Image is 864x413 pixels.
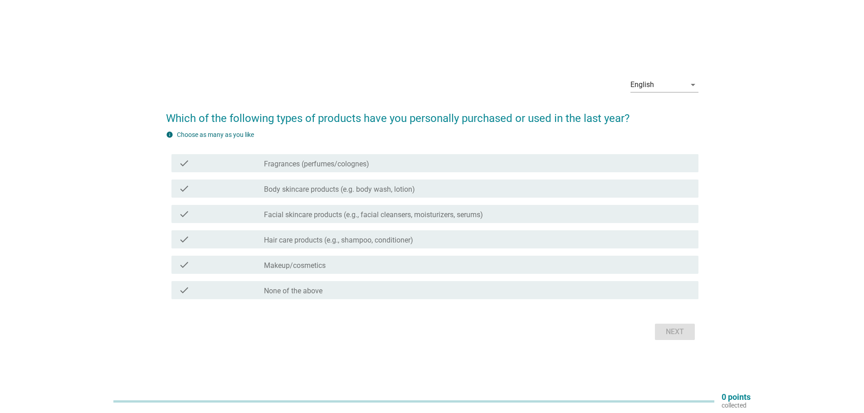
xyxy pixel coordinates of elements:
[264,236,413,245] label: Hair care products (e.g., shampoo, conditioner)
[166,101,698,126] h2: Which of the following types of products have you personally purchased or used in the last year?
[179,285,190,296] i: check
[264,160,369,169] label: Fragrances (perfumes/colognes)
[177,131,254,138] label: Choose as many as you like
[166,131,173,138] i: info
[264,287,322,296] label: None of the above
[179,259,190,270] i: check
[179,158,190,169] i: check
[264,210,483,219] label: Facial skincare products (e.g., facial cleansers, moisturizers, serums)
[179,183,190,194] i: check
[630,81,654,89] div: English
[179,209,190,219] i: check
[179,234,190,245] i: check
[264,185,415,194] label: Body skincare products (e.g. body wash, lotion)
[722,401,751,409] p: collected
[264,261,326,270] label: Makeup/cosmetics
[722,393,751,401] p: 0 points
[688,79,698,90] i: arrow_drop_down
